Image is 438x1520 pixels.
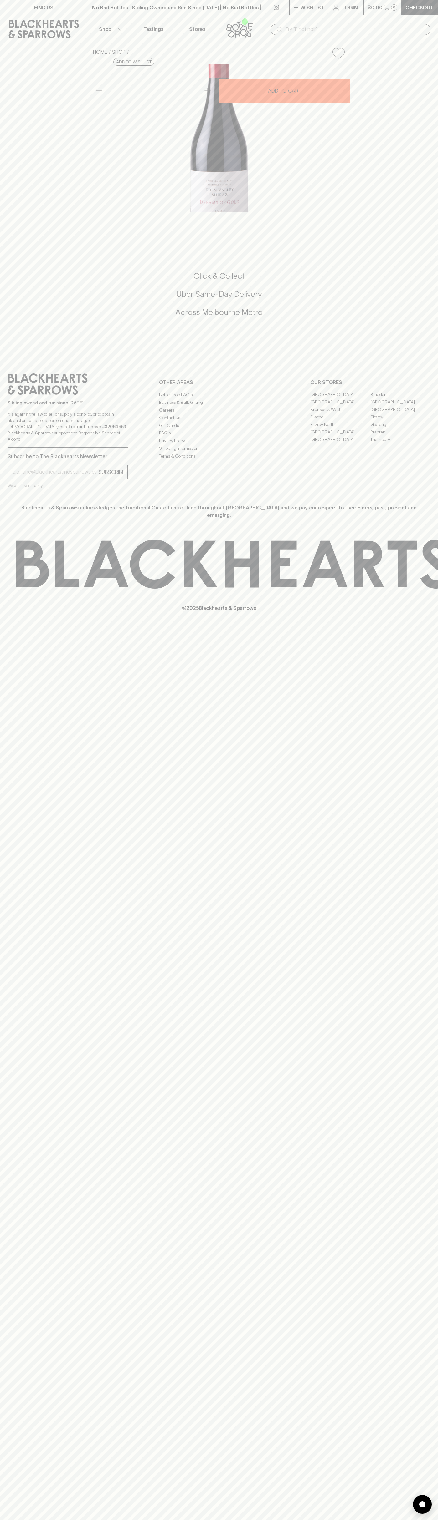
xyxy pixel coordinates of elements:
[189,25,205,33] p: Stores
[310,391,370,398] a: [GEOGRAPHIC_DATA]
[113,58,154,66] button: Add to wishlist
[342,4,358,11] p: Login
[159,406,279,414] a: Careers
[143,25,163,33] p: Tastings
[131,15,175,43] a: Tastings
[112,49,126,55] a: SHOP
[8,453,128,460] p: Subscribe to The Blackhearts Newsletter
[159,445,279,452] a: Shipping Information
[175,15,219,43] a: Stores
[310,406,370,413] a: Brunswick West
[159,422,279,429] a: Gift Cards
[8,411,128,442] p: It is against the law to sell or supply alcohol to, or to obtain alcohol on behalf of a person un...
[159,378,279,386] p: OTHER AREAS
[8,483,128,489] p: We will never spam you
[34,4,54,11] p: FIND US
[330,46,347,62] button: Add to wishlist
[310,398,370,406] a: [GEOGRAPHIC_DATA]
[69,424,126,429] strong: Liquor License #32064953
[159,429,279,437] a: FAQ's
[12,504,426,519] p: Blackhearts & Sparrows acknowledges the traditional Custodians of land throughout [GEOGRAPHIC_DAT...
[310,421,370,428] a: Fitzroy North
[405,4,434,11] p: Checkout
[370,421,430,428] a: Geelong
[159,414,279,422] a: Contact Us
[93,49,107,55] a: HOME
[286,24,425,34] input: Try "Pinot noir"
[8,246,430,351] div: Call to action block
[370,436,430,443] a: Thornbury
[13,467,96,477] input: e.g. jane@blackheartsandsparrows.com.au
[370,428,430,436] a: Prahran
[99,25,111,33] p: Shop
[370,406,430,413] a: [GEOGRAPHIC_DATA]
[310,428,370,436] a: [GEOGRAPHIC_DATA]
[8,271,430,281] h5: Click & Collect
[310,436,370,443] a: [GEOGRAPHIC_DATA]
[268,87,301,94] p: ADD TO CART
[301,4,324,11] p: Wishlist
[99,468,125,476] p: SUBSCRIBE
[310,378,430,386] p: OUR STORES
[159,452,279,460] a: Terms & Conditions
[310,413,370,421] a: Elwood
[159,399,279,406] a: Business & Bulk Gifting
[219,79,350,103] button: ADD TO CART
[370,391,430,398] a: Braddon
[96,465,127,479] button: SUBSCRIBE
[370,413,430,421] a: Fitzroy
[88,64,350,212] img: 38093.png
[393,6,395,9] p: 0
[368,4,383,11] p: $0.00
[88,15,132,43] button: Shop
[419,1501,425,1507] img: bubble-icon
[159,437,279,444] a: Privacy Policy
[8,307,430,317] h5: Across Melbourne Metro
[8,289,430,299] h5: Uber Same-Day Delivery
[8,400,128,406] p: Sibling owned and run since [DATE]
[370,398,430,406] a: [GEOGRAPHIC_DATA]
[159,391,279,398] a: Bottle Drop FAQ's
